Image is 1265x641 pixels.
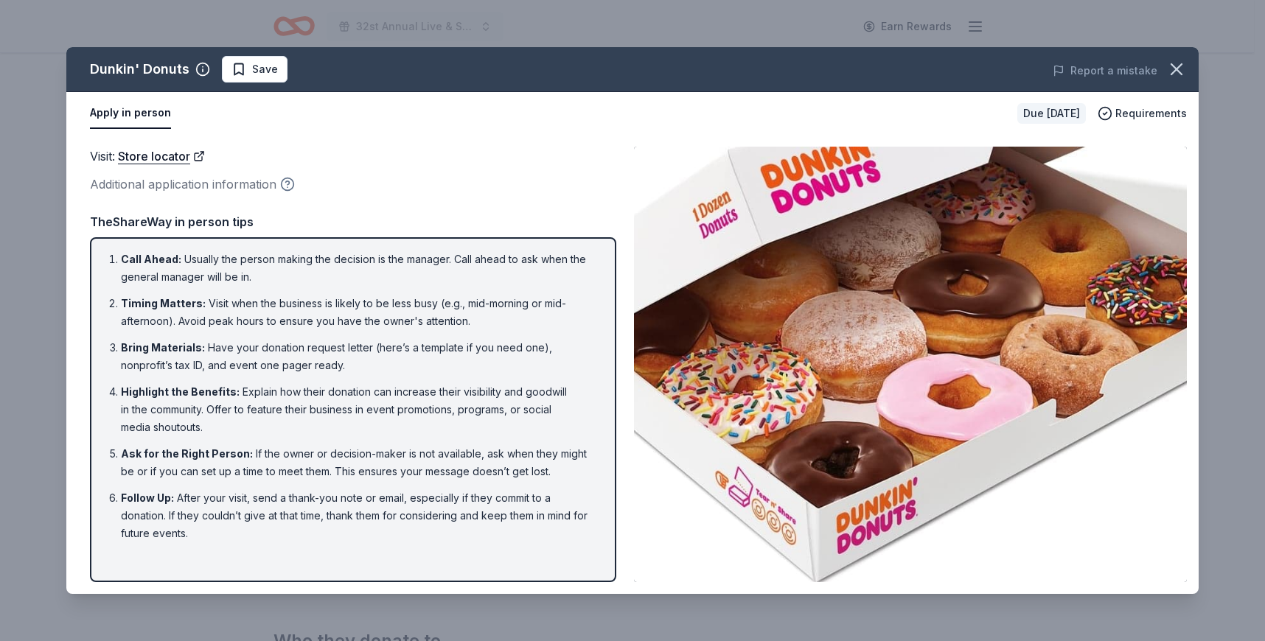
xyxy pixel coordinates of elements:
li: Have your donation request letter (here’s a template if you need one), nonprofit’s tax ID, and ev... [121,339,594,374]
div: Visit : [90,147,616,166]
div: TheShareWay in person tips [90,212,616,231]
button: Report a mistake [1053,62,1157,80]
span: Timing Matters : [121,297,206,309]
span: Requirements [1115,105,1187,122]
span: Save [252,60,278,78]
div: Due [DATE] [1017,103,1086,124]
div: Dunkin' Donuts [90,57,189,81]
div: Additional application information [90,175,616,194]
span: Highlight the Benefits : [121,385,240,398]
a: Store locator [118,147,205,166]
li: If the owner or decision-maker is not available, ask when they might be or if you can set up a ti... [121,445,594,480]
li: Visit when the business is likely to be less busy (e.g., mid-morning or mid-afternoon). Avoid pea... [121,295,594,330]
span: Bring Materials : [121,341,205,354]
span: Follow Up : [121,491,174,504]
span: Call Ahead : [121,253,181,265]
span: Ask for the Right Person : [121,447,253,460]
button: Apply in person [90,98,171,129]
li: After your visit, send a thank-you note or email, especially if they commit to a donation. If the... [121,489,594,542]
li: Explain how their donation can increase their visibility and goodwill in the community. Offer to ... [121,383,594,436]
button: Requirements [1098,105,1187,122]
button: Save [222,56,287,83]
li: Usually the person making the decision is the manager. Call ahead to ask when the general manager... [121,251,594,286]
img: Image for Dunkin' Donuts [634,147,1187,582]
